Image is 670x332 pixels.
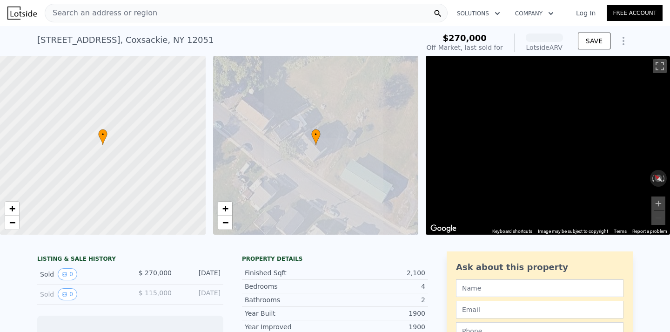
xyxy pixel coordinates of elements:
span: $ 115,000 [139,289,172,297]
div: Sold [40,268,123,280]
div: Year Built [245,309,335,318]
div: Lotside ARV [526,43,563,52]
div: Year Improved [245,322,335,332]
a: Log In [565,8,607,18]
input: Email [456,301,623,318]
a: Zoom out [218,216,232,230]
div: Main Display [426,56,670,235]
span: + [9,203,15,214]
button: Keyboard shortcuts [492,228,532,235]
div: 2,100 [335,268,425,278]
div: LISTING & SALE HISTORY [37,255,223,264]
span: $ 270,000 [139,269,172,277]
span: Search an address or region [45,7,157,19]
span: • [311,130,321,139]
span: • [98,130,107,139]
button: Rotate clockwise [662,170,667,187]
a: Open this area in Google Maps (opens a new window) [428,223,459,235]
img: Google [428,223,459,235]
button: Show Options [614,32,633,50]
a: Zoom out [5,216,19,230]
button: View historical data [58,288,77,300]
button: Company [508,5,561,22]
div: 4 [335,282,425,291]
div: Map [426,56,670,235]
span: − [222,217,228,228]
span: Image may be subject to copyright [538,229,608,234]
div: Bedrooms [245,282,335,291]
div: • [311,129,321,145]
button: Zoom out [651,211,665,225]
div: 2 [335,295,425,305]
input: Name [456,279,623,297]
a: Zoom in [5,202,19,216]
div: Sold [40,288,123,300]
div: Property details [242,255,428,263]
div: Finished Sqft [245,268,335,278]
button: View historical data [58,268,77,280]
span: $270,000 [442,33,487,43]
a: Terms (opens in new tab) [614,229,627,234]
div: 1900 [335,322,425,332]
a: Zoom in [218,202,232,216]
button: SAVE [578,33,610,49]
button: Zoom in [651,196,665,210]
div: 1900 [335,309,425,318]
div: [DATE] [179,288,221,300]
button: Reset the view [650,170,667,186]
span: + [222,203,228,214]
button: Rotate counterclockwise [650,170,655,187]
span: − [9,217,15,228]
button: Toggle fullscreen view [653,59,667,73]
a: Report problems with Street View imagery to Google [632,229,667,234]
div: [STREET_ADDRESS] , Coxsackie , NY 12051 [37,34,214,47]
div: [DATE] [179,268,221,280]
div: Bathrooms [245,295,335,305]
div: • [98,129,107,145]
button: Solutions [449,5,508,22]
a: Free Account [607,5,663,21]
img: Lotside [7,7,37,20]
div: Ask about this property [456,261,623,274]
div: Off Market, last sold for [427,43,503,52]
